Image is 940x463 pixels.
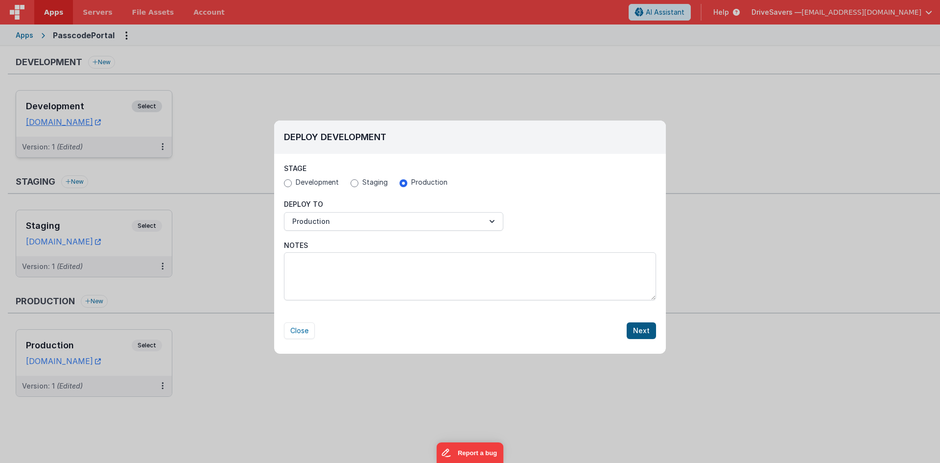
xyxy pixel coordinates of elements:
button: Close [284,322,315,339]
span: Production [411,177,447,187]
span: Notes [284,241,308,250]
input: Production [399,179,407,187]
input: Staging [351,179,358,187]
h2: Deploy Development [284,130,656,144]
p: Deploy To [284,199,503,209]
span: Staging [362,177,388,187]
button: Production [284,212,503,231]
textarea: Notes [284,252,656,300]
input: Development [284,179,292,187]
button: Next [627,322,656,339]
span: Development [296,177,339,187]
iframe: Marker.io feedback button [437,442,504,463]
span: Stage [284,164,306,172]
